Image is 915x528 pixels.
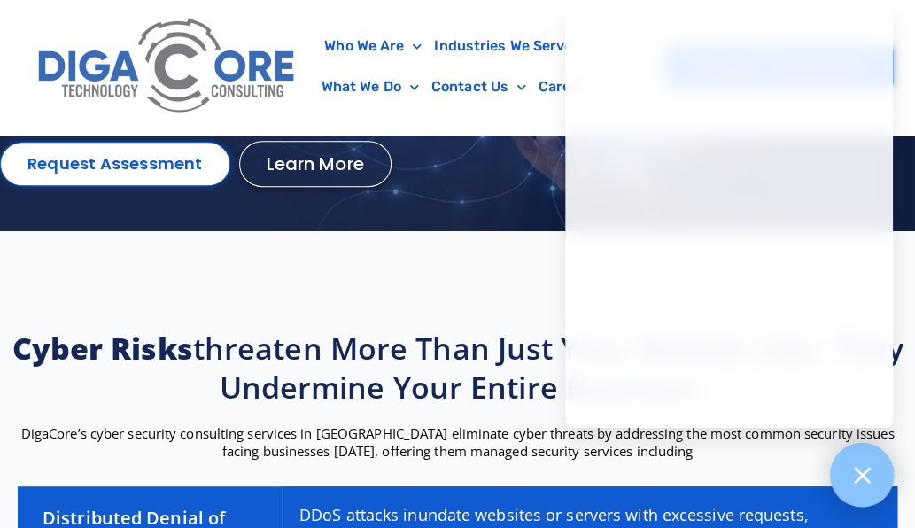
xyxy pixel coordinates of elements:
a: Learn More [239,141,392,187]
p: DigaCore’s cyber security consulting services in [GEOGRAPHIC_DATA] eliminate cyber threats by add... [9,424,906,460]
span: Learn More [267,155,364,173]
strong: Cyber risks [12,328,193,369]
img: Digacore Logo [31,9,304,125]
a: Industries We Serve [428,26,596,66]
h2: threaten more than just your bottom line. They undermine your entire business [9,329,906,407]
nav: Menu [313,26,603,107]
a: Who We Are [318,26,428,66]
a: Careers [532,66,600,107]
a: Contact Us [425,66,532,107]
a: What We Do [315,66,425,107]
iframe: Chatgenie Messenger [565,6,893,428]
